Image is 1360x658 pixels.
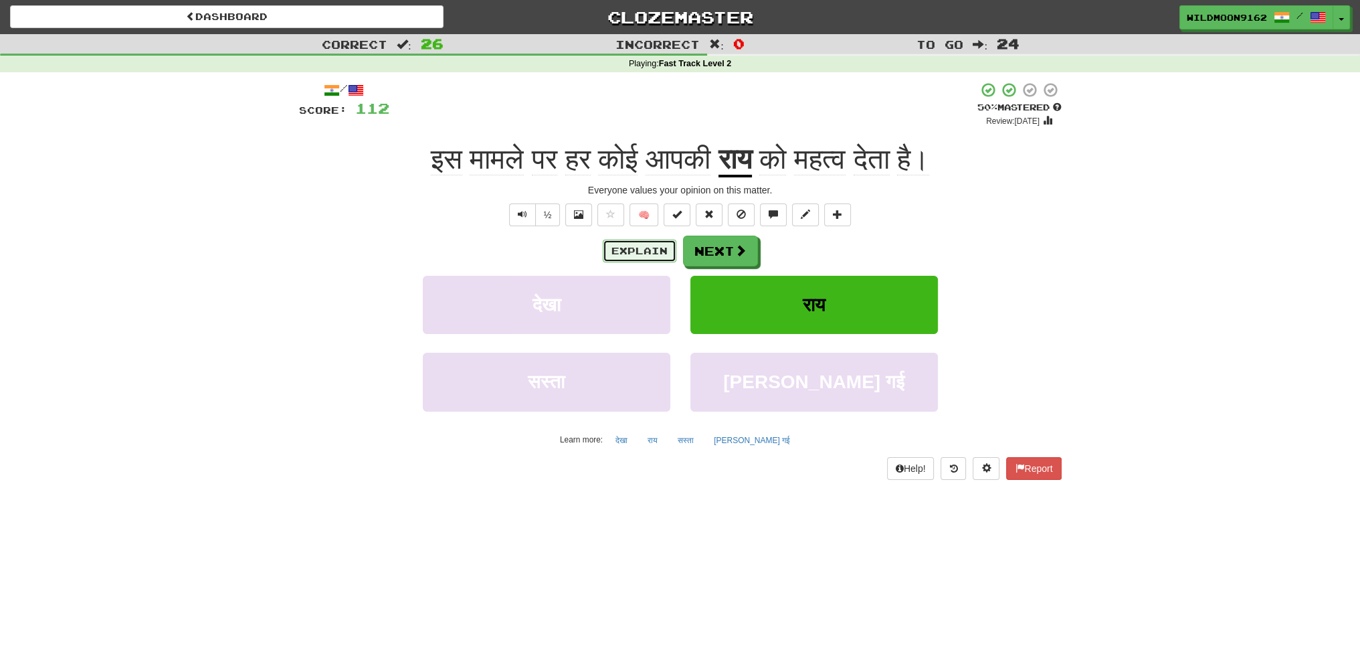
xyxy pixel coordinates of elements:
span: मामले [470,143,524,175]
span: : [397,39,411,50]
button: [PERSON_NAME] गई [706,430,797,450]
button: Edit sentence (alt+d) [792,203,819,226]
button: Next [683,236,758,266]
button: Show image (alt+x) [565,203,592,226]
span: : [709,39,724,50]
span: पर [532,143,557,175]
strong: Fast Track Level 2 [659,59,732,68]
span: [PERSON_NAME] गई [723,372,904,392]
u: राय [718,143,752,177]
span: WildMoon9162 [1187,11,1267,23]
span: Incorrect [615,37,700,51]
span: : [973,39,987,50]
button: Set this sentence to 100% Mastered (alt+m) [664,203,690,226]
span: सस्ता [528,372,565,392]
button: देखा [608,430,635,450]
button: Play sentence audio (ctl+space) [509,203,536,226]
a: Dashboard [10,5,444,28]
div: Everyone values your opinion on this matter. [299,183,1062,197]
button: Add to collection (alt+a) [824,203,851,226]
button: Help! [887,457,935,480]
span: आपकी [646,143,710,175]
button: सस्ता [423,353,670,411]
span: 24 [997,35,1019,52]
button: राय [690,276,938,334]
span: देखा [532,295,561,315]
span: / [1296,11,1303,20]
small: Review: [DATE] [986,116,1040,126]
div: / [299,82,389,98]
button: Explain [603,240,676,262]
span: इस [431,143,462,175]
span: देता [854,143,890,175]
span: है। [897,143,929,175]
button: सस्ता [670,430,701,450]
span: को [759,143,786,175]
button: Favorite sentence (alt+f) [597,203,624,226]
span: Correct [322,37,387,51]
button: Round history (alt+y) [941,457,966,480]
a: Clozemaster [464,5,897,29]
button: देखा [423,276,670,334]
div: Text-to-speech controls [506,203,561,226]
span: To go [916,37,963,51]
span: Score: [299,104,347,116]
span: 26 [421,35,444,52]
button: Report [1006,457,1061,480]
span: राय [803,295,825,315]
button: Ignore sentence (alt+i) [728,203,755,226]
button: राय [640,430,665,450]
span: 50 % [977,102,997,112]
button: ½ [535,203,561,226]
div: Mastered [977,102,1062,114]
span: हर [565,143,591,175]
span: कोई [598,143,638,175]
button: [PERSON_NAME] गई [690,353,938,411]
small: Learn more: [560,435,603,444]
span: 112 [355,100,389,116]
span: महत्व [794,143,846,175]
button: 🧠 [629,203,658,226]
button: Reset to 0% Mastered (alt+r) [696,203,722,226]
button: Discuss sentence (alt+u) [760,203,787,226]
a: WildMoon9162 / [1179,5,1333,29]
span: 0 [733,35,745,52]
